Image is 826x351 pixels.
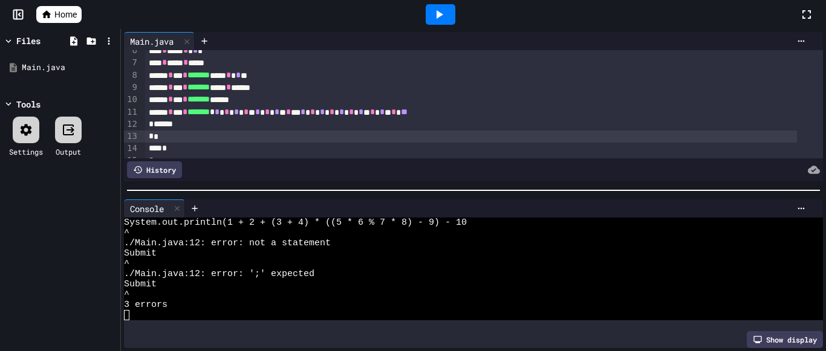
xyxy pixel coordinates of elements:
div: Show display [747,331,823,348]
div: Output [56,146,81,157]
div: 11 [124,106,139,118]
span: ^ [124,259,129,269]
div: Tools [16,98,41,111]
div: History [127,161,182,178]
span: ./Main.java:12: error: not a statement [124,238,331,248]
div: 8 [124,69,139,82]
div: Main.java [124,35,180,48]
span: ./Main.java:12: error: ';' expected [124,269,314,279]
span: Submit [124,279,157,289]
span: System.out.println(1 + 2 + (3 + 4) * ((5 * 6 % 7 * 8) - 9) - 10 [124,217,467,228]
span: ^ [124,228,129,238]
div: Files [16,34,41,47]
div: 7 [124,57,139,69]
div: Main.java [124,32,195,50]
span: Home [54,8,77,21]
div: Settings [9,146,43,157]
div: 9 [124,82,139,94]
div: 6 [124,45,139,57]
div: 10 [124,94,139,106]
div: Main.java [22,62,116,74]
span: 3 errors [124,300,167,310]
span: ^ [124,289,129,300]
div: 13 [124,130,139,143]
div: 15 [124,155,139,167]
div: Console [124,202,170,215]
a: Home [36,6,82,23]
div: 14 [124,143,139,155]
span: Submit [124,248,157,259]
div: Console [124,199,185,217]
div: 12 [124,118,139,130]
